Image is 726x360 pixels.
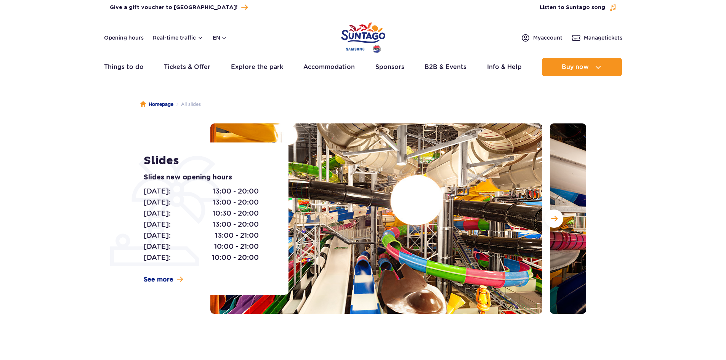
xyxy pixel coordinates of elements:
span: Give a gift voucher to [GEOGRAPHIC_DATA]! [110,4,237,11]
a: Managetickets [572,33,622,42]
a: Myaccount [521,33,563,42]
span: [DATE]: [144,241,171,252]
a: See more [144,275,183,284]
button: Real-time traffic [153,35,204,41]
span: 13:00 - 20:00 [213,219,259,230]
span: [DATE]: [144,208,171,219]
button: en [213,34,227,42]
a: B2B & Events [425,58,466,76]
a: Sponsors [375,58,404,76]
a: Homepage [140,101,173,108]
button: Siguiente diapositiva [545,210,563,228]
span: 13:00 - 20:00 [213,186,259,197]
a: Info & Help [487,58,522,76]
button: Listen to Suntago song [540,4,617,11]
a: Tickets & Offer [164,58,210,76]
a: Things to do [104,58,144,76]
a: Give a gift voucher to [GEOGRAPHIC_DATA]! [110,2,248,13]
span: 10:30 - 20:00 [213,208,259,219]
span: Buy now [562,64,589,70]
li: All slides [173,101,201,108]
span: [DATE]: [144,230,171,241]
span: Listen to Suntago song [540,4,605,11]
span: [DATE]: [144,219,171,230]
h1: Slides [144,154,271,168]
a: Accommodation [303,58,355,76]
p: Slides new opening hours [144,172,271,183]
span: [DATE]: [144,197,171,208]
button: Buy now [542,58,622,76]
span: [DATE]: [144,252,171,263]
span: 10:00 - 20:00 [212,252,259,263]
span: 10:00 - 21:00 [214,241,259,252]
span: My account [533,34,563,42]
span: [DATE]: [144,186,171,197]
a: Explore the park [231,58,283,76]
span: 13:00 - 20:00 [213,197,259,208]
span: Manage tickets [584,34,622,42]
span: 13:00 - 21:00 [215,230,259,241]
a: Opening hours [104,34,144,42]
span: See more [144,275,173,284]
a: Parque de Polonia [341,19,385,54]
